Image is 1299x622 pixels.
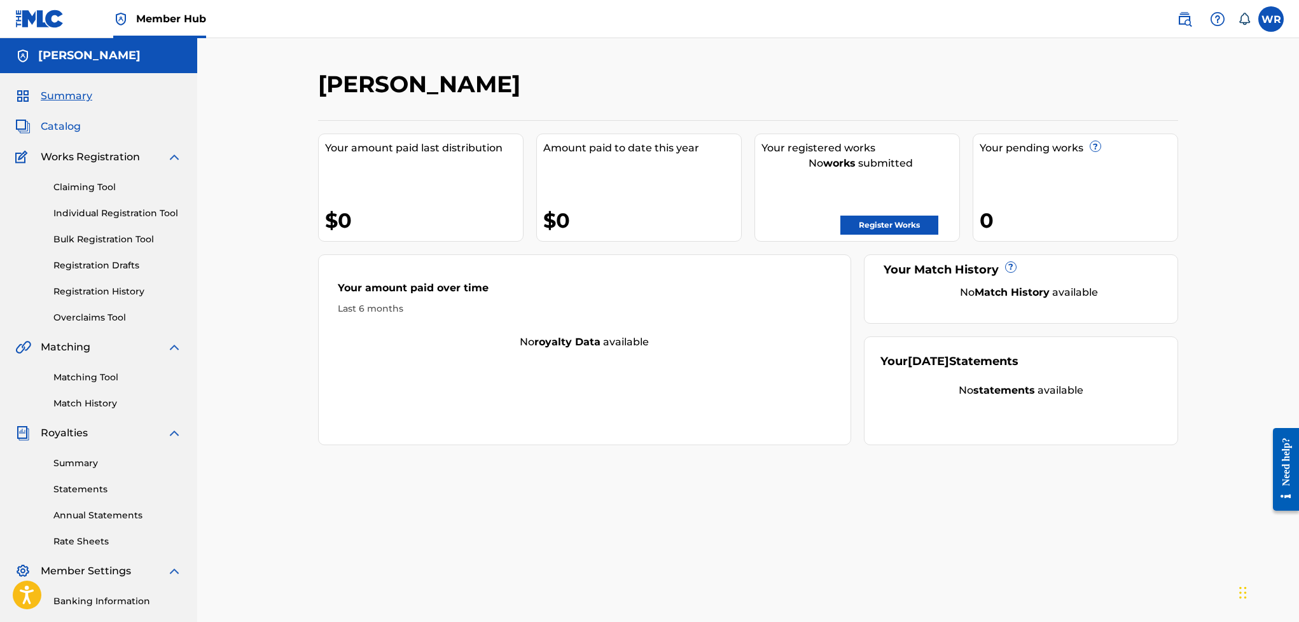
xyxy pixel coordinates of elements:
span: Royalties [41,425,88,441]
img: expand [167,149,182,165]
a: SummarySummary [15,88,92,104]
a: Registration History [53,285,182,298]
div: Your Match History [880,261,1162,279]
div: $0 [543,206,741,235]
div: $0 [325,206,523,235]
img: expand [167,425,182,441]
a: Banking Information [53,595,182,608]
div: 0 [980,206,1177,235]
img: Accounts [15,48,31,64]
h2: [PERSON_NAME] [318,70,527,99]
a: Matching Tool [53,371,182,384]
span: Summary [41,88,92,104]
iframe: Chat Widget [1235,561,1299,622]
div: No available [896,285,1162,300]
img: Royalties [15,425,31,441]
a: Registration Drafts [53,259,182,272]
div: Last 6 months [338,302,831,315]
span: Matching [41,340,90,355]
img: Matching [15,340,31,355]
strong: works [823,157,856,169]
a: Match History [53,397,182,410]
strong: Match History [975,286,1050,298]
a: Overclaims Tool [53,311,182,324]
a: CatalogCatalog [15,119,81,134]
div: Your amount paid last distribution [325,141,523,156]
img: search [1177,11,1192,27]
a: Summary [53,457,182,470]
div: Notifications [1238,13,1251,25]
a: Claiming Tool [53,181,182,194]
span: Works Registration [41,149,140,165]
div: Your Statements [880,353,1018,370]
div: No submitted [761,156,959,171]
div: No available [880,383,1162,398]
a: Rate Sheets [53,535,182,548]
div: Your amount paid over time [338,280,831,302]
a: Bulk Registration Tool [53,233,182,246]
a: Individual Registration Tool [53,207,182,220]
div: Arrastrar [1239,574,1247,612]
img: Summary [15,88,31,104]
div: User Menu [1258,6,1284,32]
a: Public Search [1172,6,1197,32]
div: Amount paid to date this year [543,141,741,156]
div: Your registered works [761,141,959,156]
a: Statements [53,483,182,496]
div: Your pending works [980,141,1177,156]
span: ? [1006,262,1016,272]
div: Help [1205,6,1230,32]
img: MLC Logo [15,10,64,28]
strong: royalty data [534,336,601,348]
span: Catalog [41,119,81,134]
span: Member Hub [136,11,206,26]
iframe: Resource Center [1263,424,1299,516]
a: Register Works [840,216,938,235]
img: Works Registration [15,149,32,165]
div: No available [319,335,851,350]
img: expand [167,563,182,579]
a: Annual Statements [53,509,182,522]
span: [DATE] [908,354,949,368]
img: expand [167,340,182,355]
strong: statements [973,384,1035,396]
span: ? [1090,141,1101,151]
img: help [1210,11,1225,27]
img: Catalog [15,119,31,134]
img: Top Rightsholder [113,11,129,27]
h5: Juan Ignacio Carrizo [38,48,141,63]
div: Widget de chat [1235,561,1299,622]
img: Member Settings [15,563,31,579]
span: Member Settings [41,563,131,579]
